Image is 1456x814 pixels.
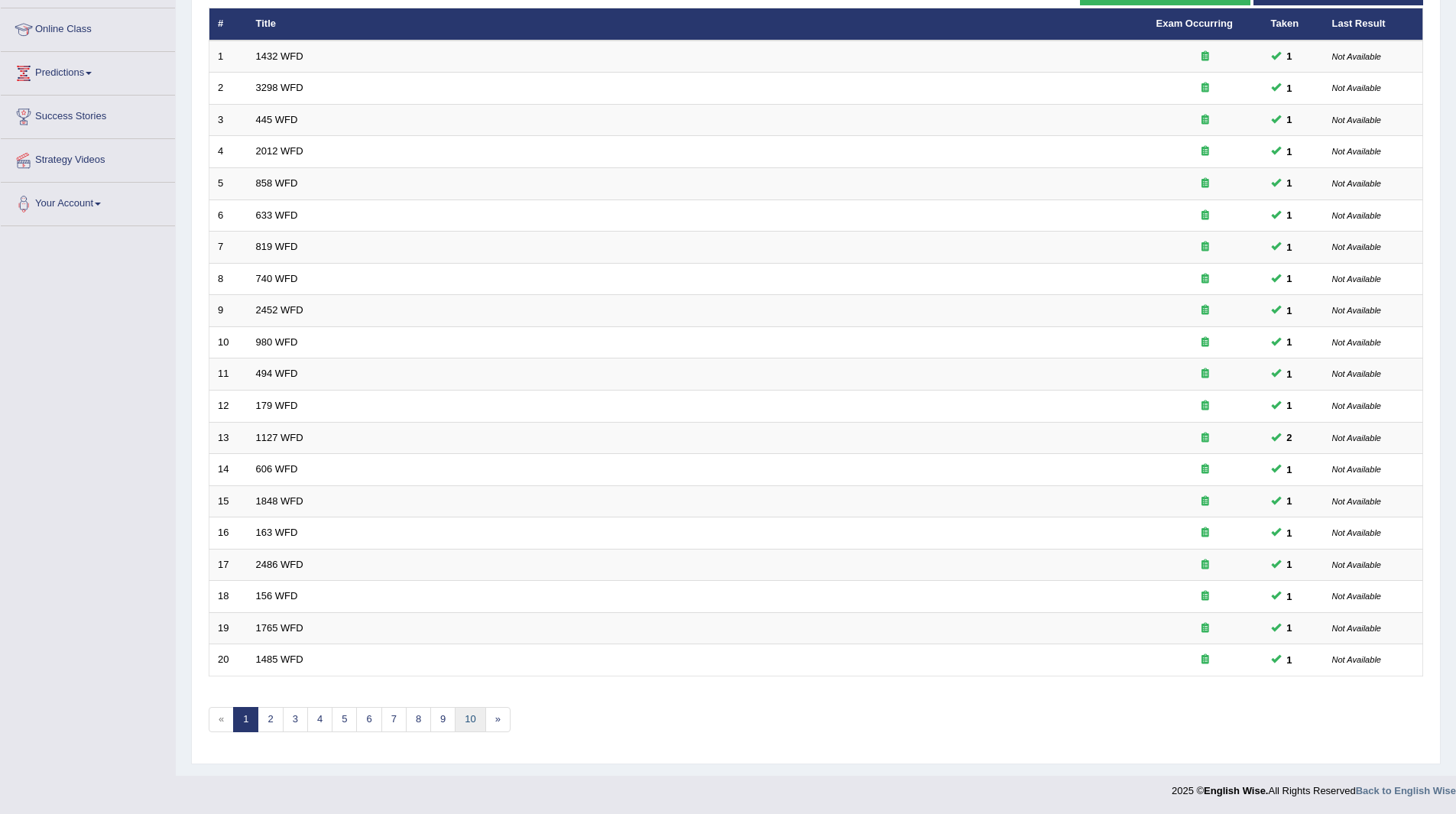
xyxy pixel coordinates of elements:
div: Exam occurring question [1156,50,1254,64]
td: 13 [209,422,248,454]
a: 494 WFD [256,368,298,379]
div: Exam occurring question [1156,526,1254,540]
td: 4 [209,136,248,168]
span: You can still take this question [1281,430,1299,446]
div: Exam occurring question [1156,144,1254,159]
div: Exam occurring question [1156,209,1254,223]
a: 1127 WFD [256,432,303,443]
span: « [209,707,234,732]
td: 19 [209,612,248,644]
small: Not Available [1332,433,1381,443]
div: Exam occurring question [1156,589,1254,604]
small: Not Available [1332,465,1381,474]
a: 980 WFD [256,336,298,348]
span: You can still take this question [1281,271,1299,287]
span: You can still take this question [1281,112,1299,128]
small: Not Available [1332,115,1381,125]
span: You can still take this question [1281,144,1299,160]
a: 156 WFD [256,590,298,602]
td: 8 [209,263,248,295]
td: 6 [209,199,248,232]
a: 3298 WFD [256,82,303,93]
span: You can still take this question [1281,334,1299,350]
small: Not Available [1332,179,1381,188]
td: 20 [209,644,248,676]
div: Exam occurring question [1156,399,1254,413]
td: 9 [209,295,248,327]
div: 2025 © All Rights Reserved [1172,776,1456,798]
small: Not Available [1332,528,1381,537]
small: Not Available [1332,242,1381,251]
span: You can still take this question [1281,175,1299,191]
span: You can still take this question [1281,493,1299,509]
a: 1765 WFD [256,622,303,634]
td: 15 [209,485,248,517]
div: Exam occurring question [1156,653,1254,667]
a: 8 [406,707,431,732]
td: 5 [209,168,248,200]
div: Exam occurring question [1156,272,1254,287]
a: 2 [258,707,283,732]
div: Exam occurring question [1156,558,1254,572]
strong: Back to English Wise [1356,785,1456,796]
td: 17 [209,549,248,581]
a: 4 [307,707,332,732]
a: Exam Occurring [1156,18,1233,29]
small: Not Available [1332,369,1381,378]
div: Exam occurring question [1156,113,1254,128]
span: You can still take this question [1281,652,1299,668]
td: 10 [209,326,248,358]
a: 6 [356,707,381,732]
a: 819 WFD [256,241,298,252]
th: # [209,8,248,41]
div: Exam occurring question [1156,336,1254,350]
a: 10 [455,707,485,732]
small: Not Available [1332,147,1381,156]
small: Not Available [1332,560,1381,569]
div: Exam occurring question [1156,81,1254,96]
span: You can still take this question [1281,80,1299,96]
small: Not Available [1332,306,1381,315]
strong: English Wise. [1204,785,1268,796]
div: Exam occurring question [1156,303,1254,318]
a: Online Class [1,8,175,47]
a: 5 [332,707,357,732]
span: You can still take this question [1281,239,1299,255]
a: 1485 WFD [256,653,303,665]
span: You can still take this question [1281,303,1299,319]
a: » [485,707,511,732]
a: 2486 WFD [256,559,303,570]
span: You can still take this question [1281,48,1299,64]
small: Not Available [1332,338,1381,347]
a: 163 WFD [256,527,298,538]
small: Not Available [1332,83,1381,92]
td: 7 [209,232,248,264]
a: 633 WFD [256,209,298,221]
a: 2452 WFD [256,304,303,316]
span: You can still take this question [1281,525,1299,541]
span: You can still take this question [1281,556,1299,572]
a: 9 [430,707,456,732]
div: Exam occurring question [1156,367,1254,381]
span: You can still take this question [1281,207,1299,223]
td: 18 [209,581,248,613]
a: Success Stories [1,96,175,134]
a: 1 [233,707,258,732]
a: 858 WFD [256,177,298,189]
td: 12 [209,390,248,422]
div: Exam occurring question [1156,177,1254,191]
th: Title [248,8,1148,41]
div: Exam occurring question [1156,240,1254,255]
a: 740 WFD [256,273,298,284]
small: Not Available [1332,655,1381,664]
a: 445 WFD [256,114,298,125]
th: Taken [1263,8,1324,41]
th: Last Result [1324,8,1423,41]
div: Exam occurring question [1156,495,1254,509]
a: 2012 WFD [256,145,303,157]
small: Not Available [1332,497,1381,506]
small: Not Available [1332,401,1381,410]
small: Not Available [1332,624,1381,633]
small: Not Available [1332,592,1381,601]
a: 1432 WFD [256,50,303,62]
